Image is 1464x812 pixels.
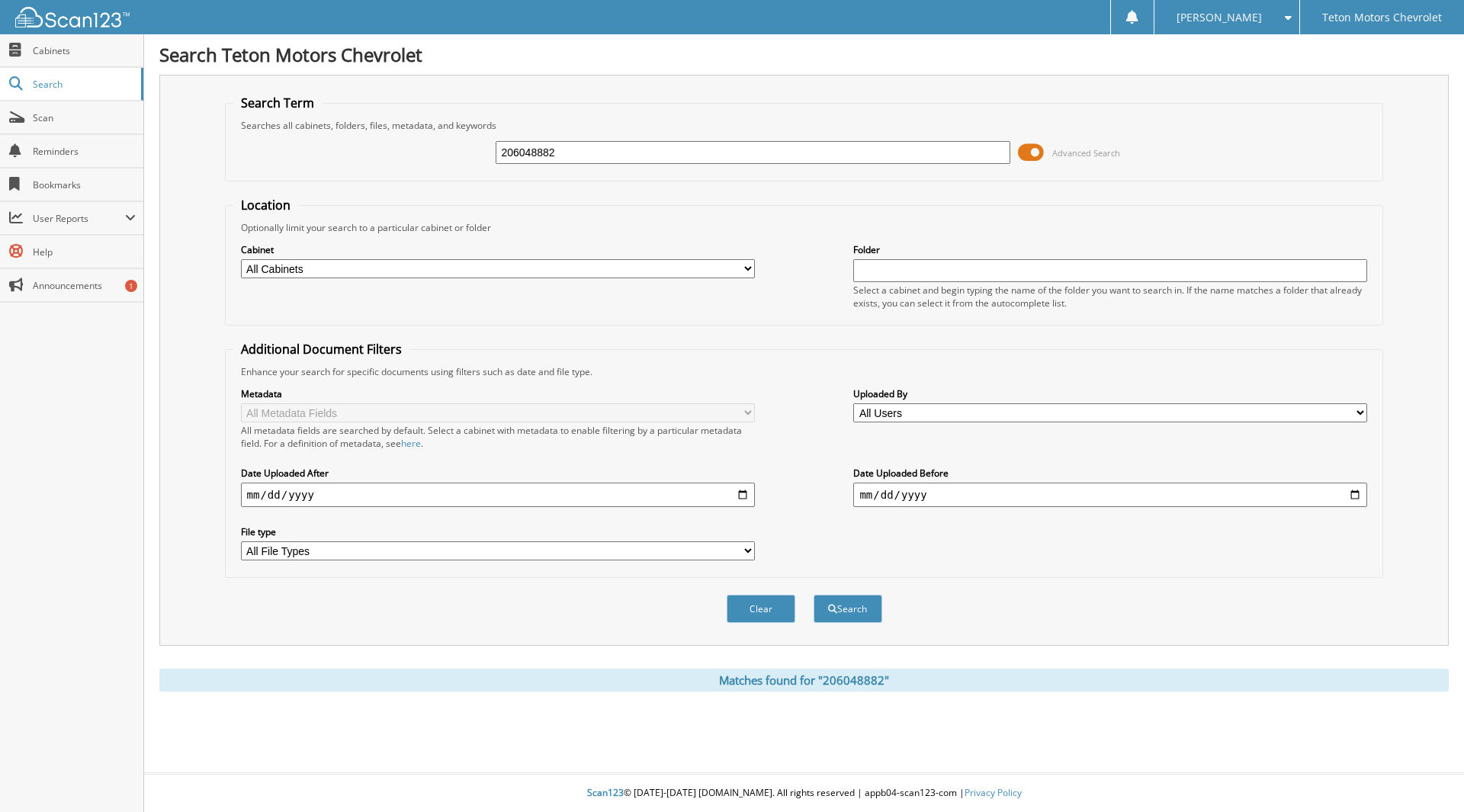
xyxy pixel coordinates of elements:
[853,387,1367,400] label: Uploaded By
[241,483,755,507] input: start
[233,365,1376,378] div: Enhance your search for specific documents using filters such as date and file type.
[233,119,1376,132] div: Searches all cabinets, folders, files, metadata, and keywords
[241,243,755,256] label: Cabinet
[33,212,125,225] span: User Reports
[1322,13,1442,22] span: Teton Motors Chevrolet
[159,42,1449,67] h1: Search Teton Motors Chevrolet
[233,341,409,358] legend: Additional Document Filters
[233,95,322,111] legend: Search Term
[965,786,1022,799] a: Privacy Policy
[33,246,136,258] span: Help
[241,525,755,538] label: File type
[853,243,1367,256] label: Folder
[241,467,755,480] label: Date Uploaded After
[33,44,136,57] span: Cabinets
[241,424,755,450] div: All metadata fields are searched by default. Select a cabinet with metadata to enable filtering b...
[1052,147,1120,159] span: Advanced Search
[33,279,136,292] span: Announcements
[814,595,882,623] button: Search
[853,284,1367,310] div: Select a cabinet and begin typing the name of the folder you want to search in. If the name match...
[853,467,1367,480] label: Date Uploaded Before
[144,775,1464,812] div: © [DATE]-[DATE] [DOMAIN_NAME]. All rights reserved | appb04-scan123-com |
[853,483,1367,507] input: end
[233,197,298,213] legend: Location
[33,178,136,191] span: Bookmarks
[33,78,133,91] span: Search
[727,595,795,623] button: Clear
[233,221,1376,234] div: Optionally limit your search to a particular cabinet or folder
[33,111,136,124] span: Scan
[401,437,421,450] a: here
[33,145,136,158] span: Reminders
[125,280,137,292] div: 1
[1177,13,1262,22] span: [PERSON_NAME]
[159,669,1449,692] div: Matches found for "206048882"
[587,786,624,799] span: Scan123
[15,7,130,27] img: scan123-logo-white.svg
[241,387,755,400] label: Metadata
